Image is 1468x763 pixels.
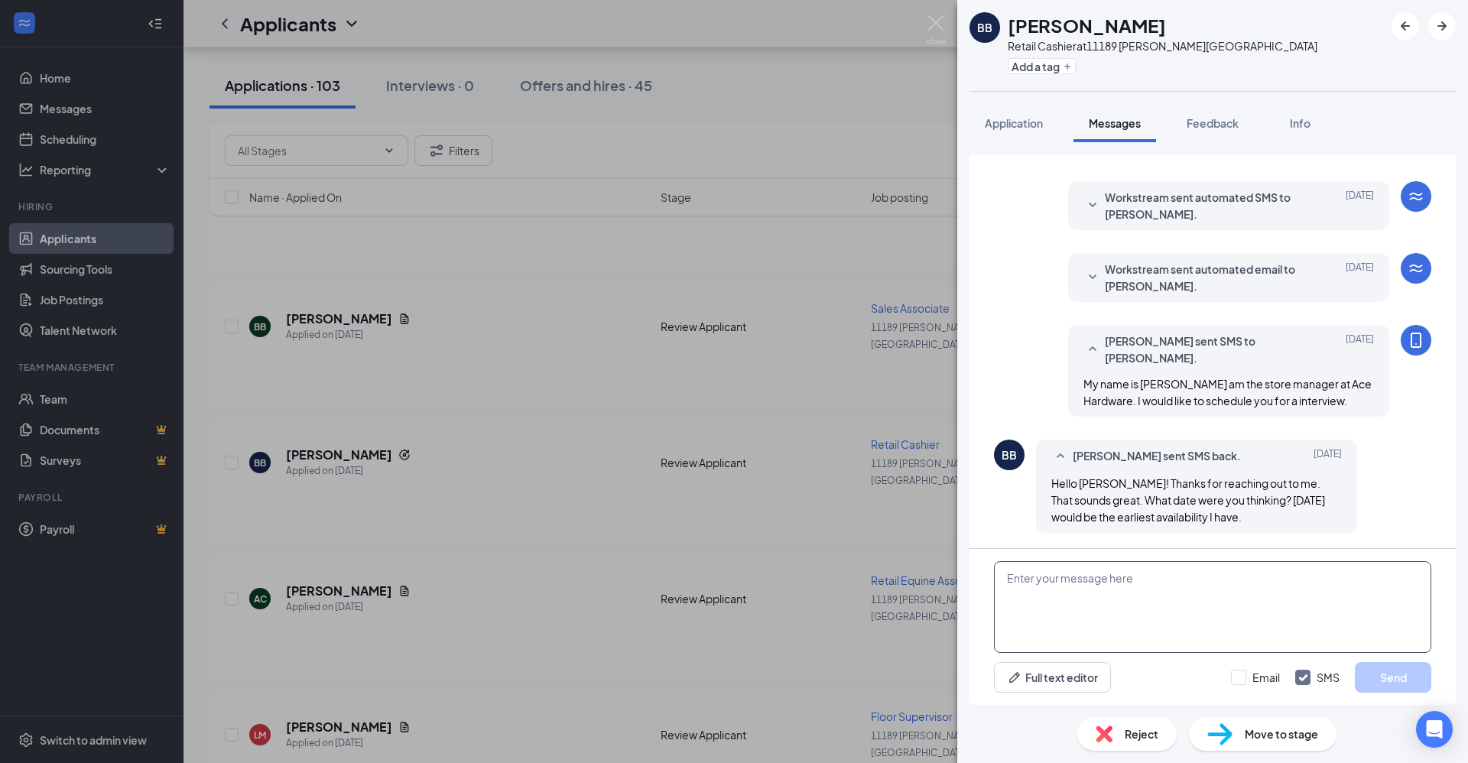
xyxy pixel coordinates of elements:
span: My name is [PERSON_NAME] am the store manager at Ace Hardware. I would like to schedule you for a... [1083,377,1372,407]
svg: ArrowRight [1433,17,1451,35]
svg: SmallChevronUp [1083,340,1102,359]
span: [PERSON_NAME] sent SMS to [PERSON_NAME]. [1105,333,1305,366]
svg: MobileSms [1407,331,1425,349]
svg: SmallChevronDown [1083,268,1102,287]
button: ArrowRight [1428,12,1456,40]
span: Feedback [1187,116,1239,130]
div: BB [1002,447,1017,463]
span: Move to stage [1245,726,1318,742]
span: [DATE] [1346,261,1374,294]
svg: WorkstreamLogo [1407,187,1425,206]
svg: ArrowLeftNew [1396,17,1414,35]
div: BB [977,20,992,35]
span: [DATE] [1346,333,1374,366]
span: Application [985,116,1043,130]
span: Hello [PERSON_NAME]! Thanks for reaching out to me. That sounds great. What date were you thinkin... [1051,476,1325,524]
svg: Plus [1063,62,1072,71]
h1: [PERSON_NAME] [1008,12,1166,38]
span: Workstream sent automated SMS to [PERSON_NAME]. [1105,189,1305,222]
span: Reject [1125,726,1158,742]
button: Send [1355,662,1431,693]
button: PlusAdd a tag [1008,58,1076,74]
span: Workstream sent automated email to [PERSON_NAME]. [1105,261,1305,294]
span: [DATE] [1346,189,1374,222]
svg: SmallChevronUp [1051,447,1070,466]
button: Full text editorPen [994,662,1111,693]
span: Messages [1089,116,1141,130]
span: Info [1290,116,1310,130]
button: ArrowLeftNew [1392,12,1419,40]
span: [DATE] [1314,447,1342,466]
div: Open Intercom Messenger [1416,711,1453,748]
svg: Pen [1007,670,1022,685]
span: [PERSON_NAME] sent SMS back. [1073,447,1241,466]
svg: SmallChevronDown [1083,196,1102,215]
svg: WorkstreamLogo [1407,259,1425,278]
div: Retail Cashier at 11189 [PERSON_NAME][GEOGRAPHIC_DATA] [1008,38,1317,54]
